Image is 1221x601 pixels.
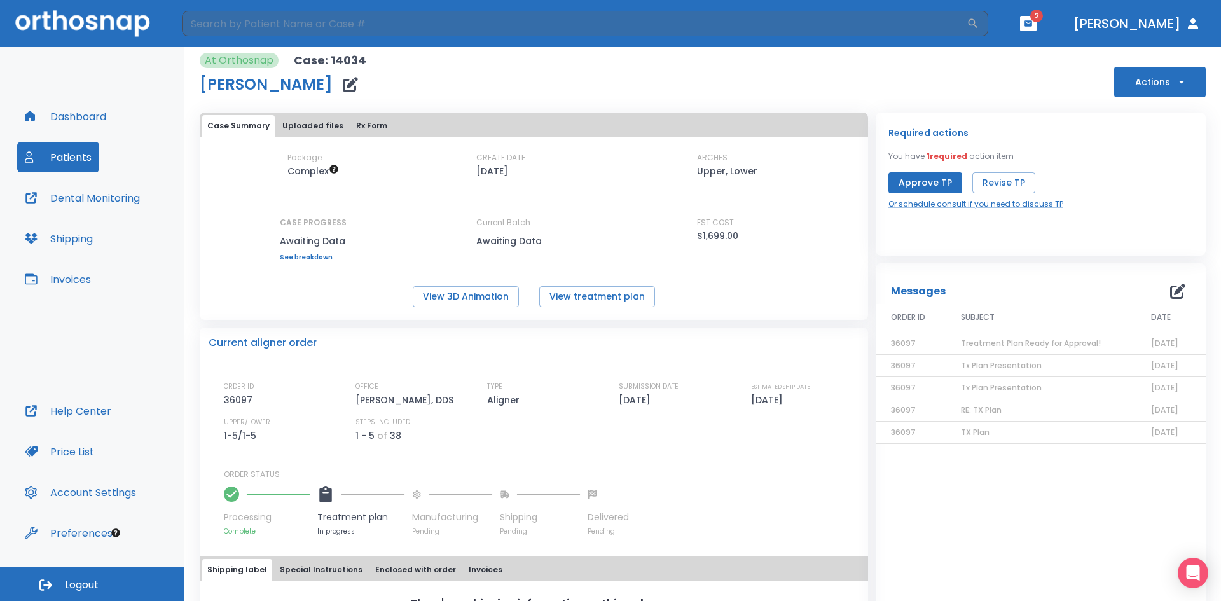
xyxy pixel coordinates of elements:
[476,233,591,249] p: Awaiting Data
[224,428,261,443] p: 1-5/1-5
[412,527,492,536] p: Pending
[202,559,866,581] div: tabs
[891,360,916,371] span: 36097
[891,382,916,393] span: 36097
[697,228,738,244] p: $1,699.00
[370,559,461,581] button: Enclosed with order
[294,53,366,68] p: Case: 14034
[224,392,257,408] p: 36097
[927,151,967,162] span: 1 required
[202,115,866,137] div: tabs
[17,223,100,254] button: Shipping
[277,115,348,137] button: Uploaded files
[476,163,508,179] p: [DATE]
[355,428,375,443] p: 1 - 5
[697,217,734,228] p: EST COST
[200,77,333,92] h1: [PERSON_NAME]
[182,11,967,36] input: Search by Patient Name or Case #
[697,163,757,179] p: Upper, Lower
[1151,338,1178,349] span: [DATE]
[891,312,925,323] span: ORDER ID
[476,217,591,228] p: Current Batch
[205,53,273,68] p: At Orthosnap
[1151,382,1178,393] span: [DATE]
[500,527,580,536] p: Pending
[588,527,629,536] p: Pending
[888,151,1014,162] p: You have action item
[961,338,1101,349] span: Treatment Plan Ready for Approval!
[355,392,458,408] p: [PERSON_NAME], DDS
[487,381,502,392] p: TYPE
[224,527,310,536] p: Complete
[377,428,387,443] p: of
[961,312,995,323] span: SUBJECT
[317,511,404,524] p: Treatment plan
[1030,10,1043,22] span: 2
[351,115,392,137] button: Rx Form
[476,152,525,163] p: CREATE DATE
[17,101,114,132] button: Dashboard
[619,381,679,392] p: SUBMISSION DATE
[412,511,492,524] p: Manufacturing
[355,381,378,392] p: OFFICE
[65,578,99,592] span: Logout
[464,559,507,581] button: Invoices
[751,381,810,392] p: ESTIMATED SHIP DATE
[17,183,148,213] button: Dental Monitoring
[202,115,275,137] button: Case Summary
[317,527,404,536] p: In progress
[891,404,916,415] span: 36097
[280,217,347,228] p: CASE PROGRESS
[17,477,144,508] button: Account Settings
[1151,427,1178,438] span: [DATE]
[1151,360,1178,371] span: [DATE]
[287,152,322,163] p: Package
[224,381,254,392] p: ORDER ID
[17,142,99,172] button: Patients
[891,284,946,299] p: Messages
[355,417,410,428] p: STEPS INCLUDED
[961,404,1002,415] span: RE: TX Plan
[202,559,272,581] button: Shipping label
[413,286,519,307] button: View 3D Animation
[224,469,859,480] p: ORDER STATUS
[487,392,524,408] p: Aligner
[17,264,99,294] button: Invoices
[110,527,121,539] div: Tooltip anchor
[275,559,368,581] button: Special Instructions
[1151,312,1171,323] span: DATE
[280,254,347,261] a: See breakdown
[961,360,1042,371] span: Tx Plan Presentation
[1068,12,1206,35] button: [PERSON_NAME]
[209,335,317,350] p: Current aligner order
[224,417,270,428] p: UPPER/LOWER
[891,338,916,349] span: 36097
[961,382,1042,393] span: Tx Plan Presentation
[1178,558,1208,588] div: Open Intercom Messenger
[972,172,1035,193] button: Revise TP
[751,392,787,408] p: [DATE]
[17,436,102,467] button: Price List
[17,396,119,426] button: Help Center
[588,511,629,524] p: Delivered
[15,10,150,36] img: Orthosnap
[891,427,916,438] span: 36097
[280,233,347,249] p: Awaiting Data
[961,427,990,438] span: TX Plan
[1114,67,1206,97] button: Actions
[539,286,655,307] button: View treatment plan
[619,392,655,408] p: [DATE]
[17,518,120,548] button: Preferences
[287,165,339,177] span: Up to 50 Steps (100 aligners)
[500,511,580,524] p: Shipping
[888,172,962,193] button: Approve TP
